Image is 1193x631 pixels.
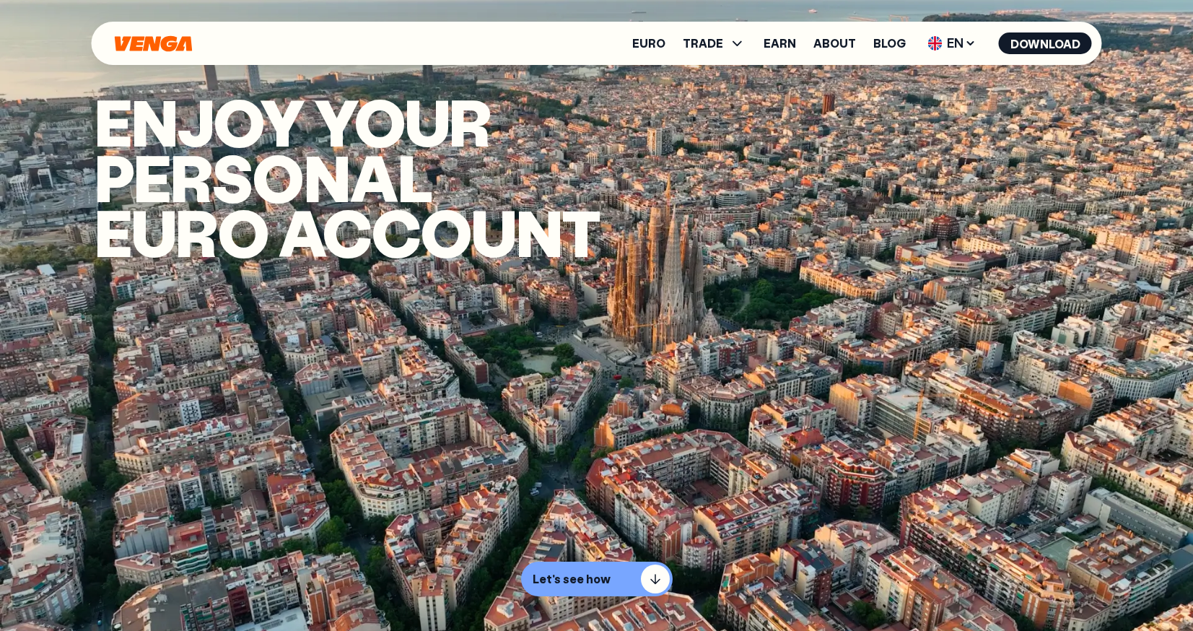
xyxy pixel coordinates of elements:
img: flag-uk [928,36,943,51]
a: Earn [764,38,796,49]
h1: Enjoy your PERSONAL euro account [95,94,708,260]
a: Euro [632,38,665,49]
span: EN [923,32,982,55]
span: TRADE [683,35,746,52]
a: About [813,38,856,49]
svg: Home [113,35,194,52]
span: TRADE [683,38,723,49]
a: Blog [873,38,906,49]
button: Download [999,32,1092,54]
p: Let's see how [533,572,611,586]
button: Let's see how [521,562,673,596]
